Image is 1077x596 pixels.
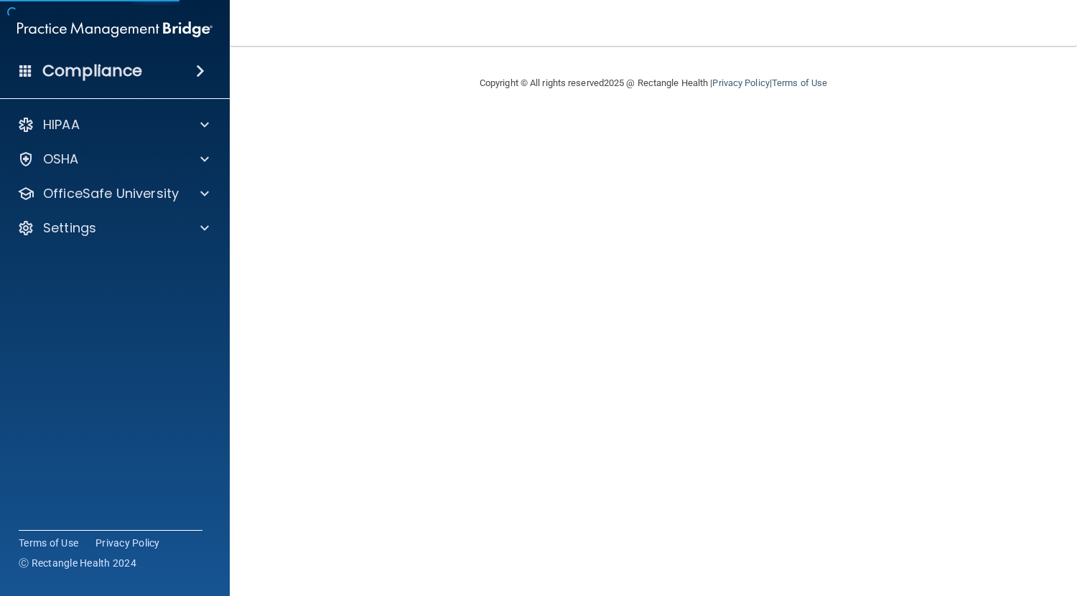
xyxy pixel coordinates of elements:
a: Terms of Use [772,77,827,88]
a: OSHA [17,151,209,168]
div: Copyright © All rights reserved 2025 @ Rectangle Health | | [391,60,915,106]
a: Privacy Policy [712,77,769,88]
p: OfficeSafe University [43,185,179,202]
img: PMB logo [17,15,213,44]
a: HIPAA [17,116,209,133]
p: Settings [43,219,96,237]
h4: Compliance [42,61,142,81]
a: Settings [17,219,209,237]
span: Ⓒ Rectangle Health 2024 [19,556,136,570]
p: HIPAA [43,116,80,133]
a: OfficeSafe University [17,185,209,202]
p: OSHA [43,151,79,168]
a: Privacy Policy [95,536,160,550]
a: Terms of Use [19,536,78,550]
